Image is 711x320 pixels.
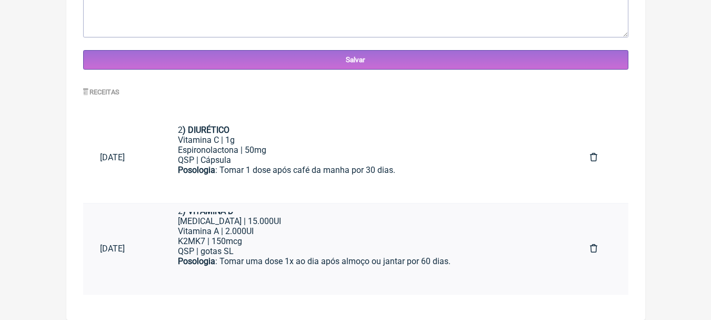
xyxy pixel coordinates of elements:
div: QSP | Cápsula [178,155,556,165]
div: Vitamina C | 1g Espironolactona | 50mg [178,135,556,155]
div: QSP | gotas SL [178,246,556,256]
div: [MEDICAL_DATA] | 15.000UI Vitamina A | 2.000UI [178,216,556,236]
strong: Posologia [178,256,215,266]
strong: Posologia [178,165,215,175]
label: Receitas [83,88,120,96]
input: Salvar [83,50,628,70]
div: 2 [178,125,556,135]
a: [DATE] [83,144,161,171]
div: : Tomar uma dose 1x ao dia após almoço ou jantar por 60 dias. ㅤ [178,256,556,267]
a: [DATE] [83,235,161,262]
strong: ) DIURÉTICO [183,125,229,135]
div: K2MK7 | 150mcg [178,236,556,246]
a: 1) VITAMINASNAC | 400mgVitamina C | 1gEspironolactona | 50mgZinco Quelado | 30mgQSP | CápsulaPoso... [161,212,573,286]
a: 1.1) SONOMelatonina | 3mgGotas | SLPosologia: Tomar 1 dose ao se deitar por 30 dias.1.2) SONOAshw... [161,121,573,195]
div: : Tomar 1 dose após café da manha por 30 dias.ㅤ [178,165,556,186]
